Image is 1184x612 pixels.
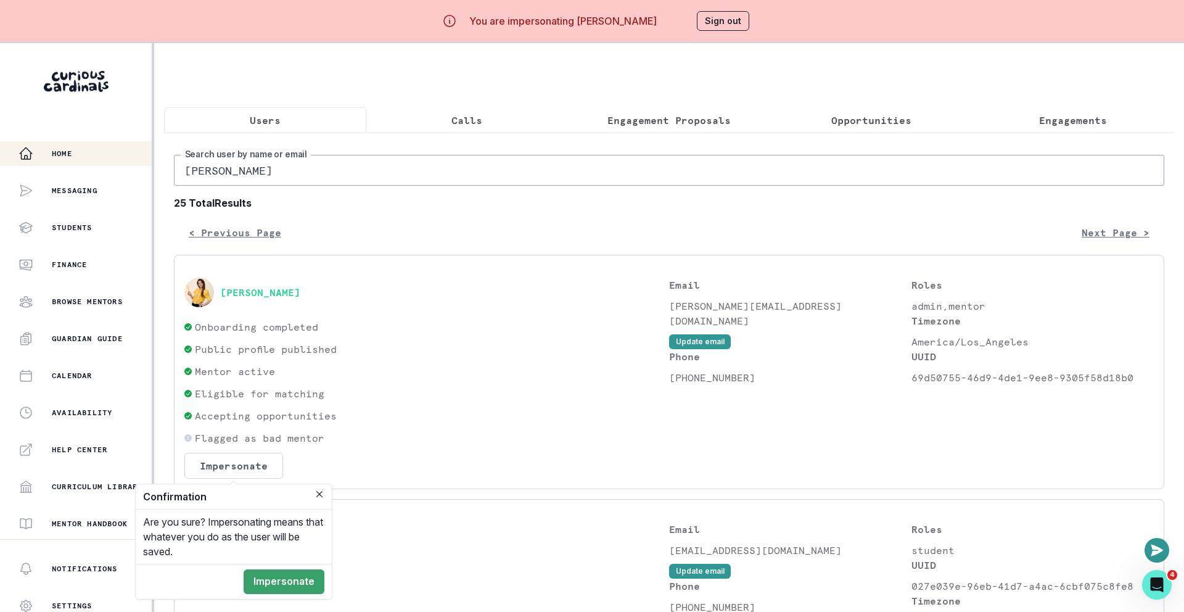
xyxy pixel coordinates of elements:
p: [EMAIL_ADDRESS][DOMAIN_NAME] [669,543,911,558]
b: 25 Total Results [174,196,1164,210]
p: Engagements [1039,113,1107,128]
p: 69d50755-46d9-4de1-9ee8-9305f58d18b0 [911,370,1154,385]
button: Next Page > [1067,220,1164,245]
p: Public profile published [195,342,337,357]
p: Students [52,223,92,233]
p: UUID [911,349,1154,364]
p: Opportunities [831,113,911,128]
button: Impersonate [244,569,324,594]
p: 027e039e-96eb-41d7-a4ac-6cbf075c8fe8 [911,579,1154,593]
p: Curriculum Library [52,482,143,492]
p: You are impersonating [PERSON_NAME] [469,14,657,28]
button: Sign out [697,11,749,31]
button: [PERSON_NAME] [220,286,300,299]
img: Curious Cardinals Logo [44,71,109,92]
p: [PHONE_NUMBER] [669,370,911,385]
p: Guardian Guide [52,334,123,344]
span: 4 [1167,570,1177,580]
p: student [911,543,1154,558]
p: admin,mentor [911,299,1154,313]
p: Onboarding completed [195,320,318,334]
button: < Previous Page [174,220,296,245]
button: Update email [669,334,731,349]
p: Browse Mentors [52,297,123,307]
p: Email [669,522,911,537]
header: Confirmation [136,484,332,510]
p: Flagged as bad mentor [195,431,324,445]
p: Users [250,113,281,128]
button: Update email [669,564,731,579]
p: Email [669,278,911,292]
p: Mentor active [195,364,275,379]
p: [PERSON_NAME][EMAIL_ADDRESS][DOMAIN_NAME] [669,299,911,328]
p: Finance [52,260,87,270]
p: America/Los_Angeles [911,334,1154,349]
p: Calendar [52,371,92,381]
p: Messaging [52,186,97,196]
p: Timezone [911,593,1154,608]
p: Settings [52,601,92,611]
p: Accepting opportunities [195,408,337,423]
p: Home [52,149,72,159]
p: Notifications [52,564,118,574]
p: Phone [669,349,911,364]
p: Availability [52,408,112,418]
p: Phone [669,579,911,593]
button: Close [312,487,327,502]
button: Open or close messaging widget [1145,538,1169,563]
p: Roles [911,278,1154,292]
p: Eligible for matching [195,386,324,401]
iframe: Intercom live chat [1142,570,1172,600]
button: Impersonate [184,453,283,479]
p: Roles [911,522,1154,537]
p: Calls [451,113,482,128]
p: Help Center [52,445,107,455]
p: Mentor Handbook [52,519,128,529]
p: Engagement Proposals [607,113,731,128]
p: Timezone [911,313,1154,328]
div: Are you sure? Impersonating means that whatever you do as the user will be saved. [136,510,332,564]
p: UUID [911,558,1154,573]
